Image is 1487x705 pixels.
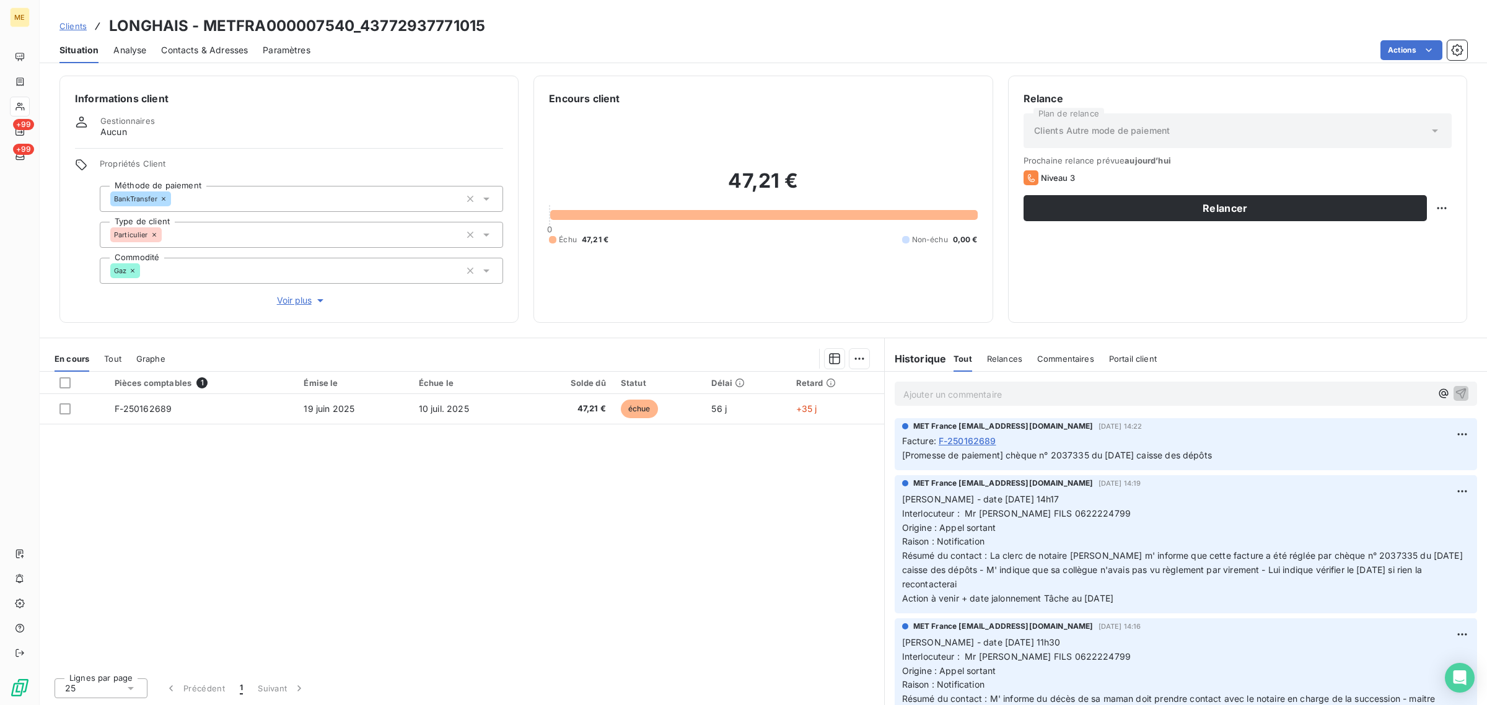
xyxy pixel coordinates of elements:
span: Portail client [1109,354,1157,364]
a: +99 [10,146,29,166]
span: Action à venir + date jalonnement Tâche au [DATE] [902,593,1113,603]
span: En cours [55,354,89,364]
div: Retard [796,378,877,388]
span: Tout [954,354,972,364]
span: Raison : Notification [902,679,985,690]
span: +99 [13,144,34,155]
button: Suivant [250,675,313,701]
span: Paramètres [263,44,310,56]
span: 19 juin 2025 [304,403,354,414]
span: Voir plus [277,294,327,307]
h6: Informations client [75,91,503,106]
span: Prochaine relance prévue [1024,155,1452,165]
span: Interlocuteur : Mr [PERSON_NAME] FILS 0622224799 [902,651,1131,662]
h6: Historique [885,351,947,366]
span: Gestionnaires [100,116,155,126]
span: Non-échu [912,234,948,245]
h2: 47,21 € [549,169,977,206]
span: +99 [13,119,34,130]
span: aujourd’hui [1125,155,1171,165]
span: Gaz [114,267,126,274]
span: 47,21 € [533,403,606,415]
input: Ajouter une valeur [162,229,172,240]
h6: Relance [1024,91,1452,106]
button: Relancer [1024,195,1427,221]
span: 56 j [711,403,727,414]
span: MET France [EMAIL_ADDRESS][DOMAIN_NAME] [913,421,1094,432]
div: Délai [711,378,781,388]
a: +99 [10,121,29,141]
a: Clients [59,20,87,32]
img: Logo LeanPay [10,678,30,698]
span: échue [621,400,658,418]
span: Analyse [113,44,146,56]
span: 0,00 € [953,234,978,245]
span: Facture : [902,434,936,447]
span: Relances [987,354,1022,364]
h3: LONGHAIS - METFRA000007540_43772937771015 [109,15,485,37]
span: Échu [559,234,577,245]
span: 10 juil. 2025 [419,403,469,414]
span: Tout [104,354,121,364]
span: F-250162689 [115,403,172,414]
span: +35 j [796,403,817,414]
span: F-250162689 [939,434,996,447]
div: Émise le [304,378,403,388]
div: Pièces comptables [115,377,289,388]
button: Actions [1380,40,1442,60]
div: Solde dû [533,378,606,388]
span: [DATE] 14:19 [1099,479,1141,487]
div: Échue le [419,378,518,388]
span: Raison : Notification [902,536,985,546]
div: Open Intercom Messenger [1445,663,1475,693]
span: [PERSON_NAME] - date [DATE] 14h17 [902,494,1059,504]
div: ME [10,7,30,27]
span: Clients Autre mode de paiement [1034,125,1170,137]
button: Précédent [157,675,232,701]
span: Résumé du contact : La clerc de notaire [PERSON_NAME] m' informe que cette facture a été réglée p... [902,550,1465,589]
span: 0 [547,224,552,234]
span: 1 [240,682,243,694]
span: Propriétés Client [100,159,503,176]
span: Origine : Appel sortant [902,665,996,676]
span: Aucun [100,126,127,138]
button: 1 [232,675,250,701]
span: Commentaires [1037,354,1094,364]
input: Ajouter une valeur [140,265,150,276]
span: Graphe [136,354,165,364]
h6: Encours client [549,91,620,106]
button: Voir plus [100,294,503,307]
span: [Promesse de paiement] chèque n° 2037335 du [DATE] caisse des dépôts [902,450,1212,460]
span: 1 [196,377,208,388]
span: [PERSON_NAME] - date [DATE] 11h30 [902,637,1061,647]
div: Statut [621,378,697,388]
span: Origine : Appel sortant [902,522,996,533]
span: Situation [59,44,99,56]
span: Clients [59,21,87,31]
span: MET France [EMAIL_ADDRESS][DOMAIN_NAME] [913,478,1094,489]
span: Particulier [114,231,148,239]
span: [DATE] 14:22 [1099,423,1143,430]
span: Niveau 3 [1041,173,1075,183]
span: Interlocuteur : Mr [PERSON_NAME] FILS 0622224799 [902,508,1131,519]
span: [DATE] 14:16 [1099,623,1141,630]
span: BankTransfer [114,195,157,203]
span: 47,21 € [582,234,608,245]
span: 25 [65,682,76,694]
input: Ajouter une valeur [171,193,181,204]
span: Contacts & Adresses [161,44,248,56]
span: MET France [EMAIL_ADDRESS][DOMAIN_NAME] [913,621,1094,632]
